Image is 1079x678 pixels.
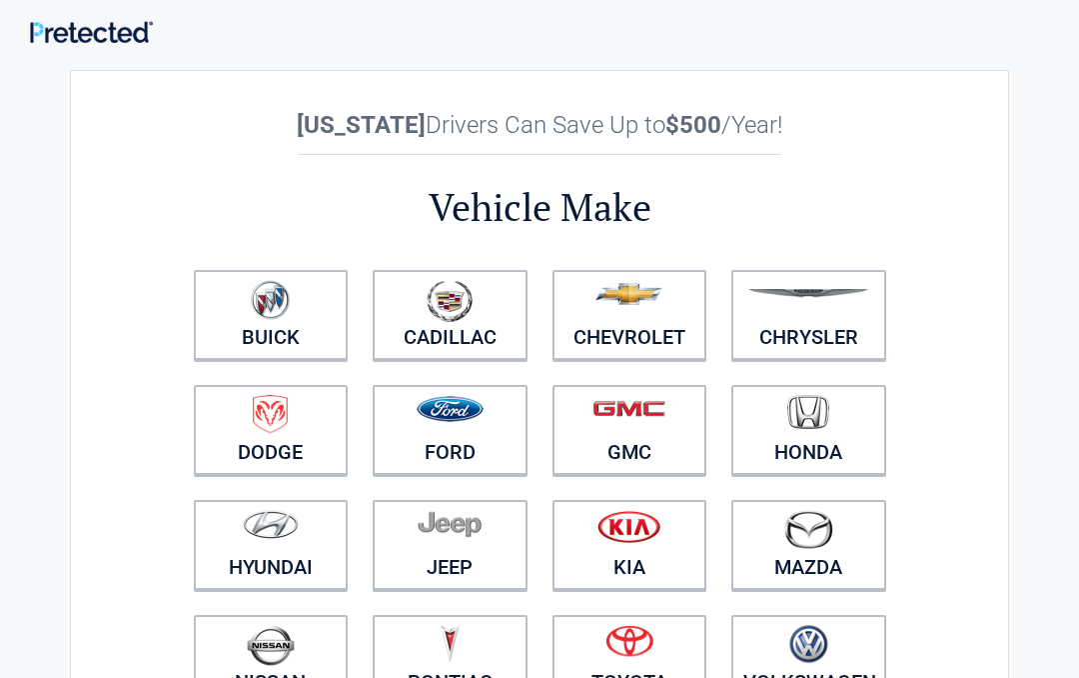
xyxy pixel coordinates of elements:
[747,289,869,298] img: chrysler
[592,400,665,417] img: gmc
[194,385,349,475] a: Dodge
[440,625,460,663] img: pontiac
[427,280,473,322] img: cadillac
[297,111,426,139] b: [US_STATE]
[194,270,349,360] a: Buick
[783,510,833,549] img: mazda
[417,396,484,422] img: ford
[595,283,662,305] img: chevrolet
[597,510,660,543] img: kia
[789,625,828,664] img: volkswagen
[731,270,886,360] a: Chrysler
[373,500,528,590] a: Jeep
[30,21,153,43] img: Main Logo
[552,270,707,360] a: Chevrolet
[731,385,886,475] a: Honda
[665,111,721,139] b: $500
[418,510,482,538] img: jeep
[373,385,528,475] a: Ford
[194,500,349,590] a: Hyundai
[552,500,707,590] a: Kia
[243,510,299,539] img: hyundai
[181,111,898,139] h2: Drivers Can Save Up to /Year
[253,395,288,434] img: dodge
[251,280,290,320] img: buick
[373,270,528,360] a: Cadillac
[787,395,829,430] img: honda
[731,500,886,590] a: Mazda
[605,625,653,657] img: toyota
[181,182,898,233] h2: Vehicle Make
[552,385,707,475] a: GMC
[247,625,295,666] img: nissan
